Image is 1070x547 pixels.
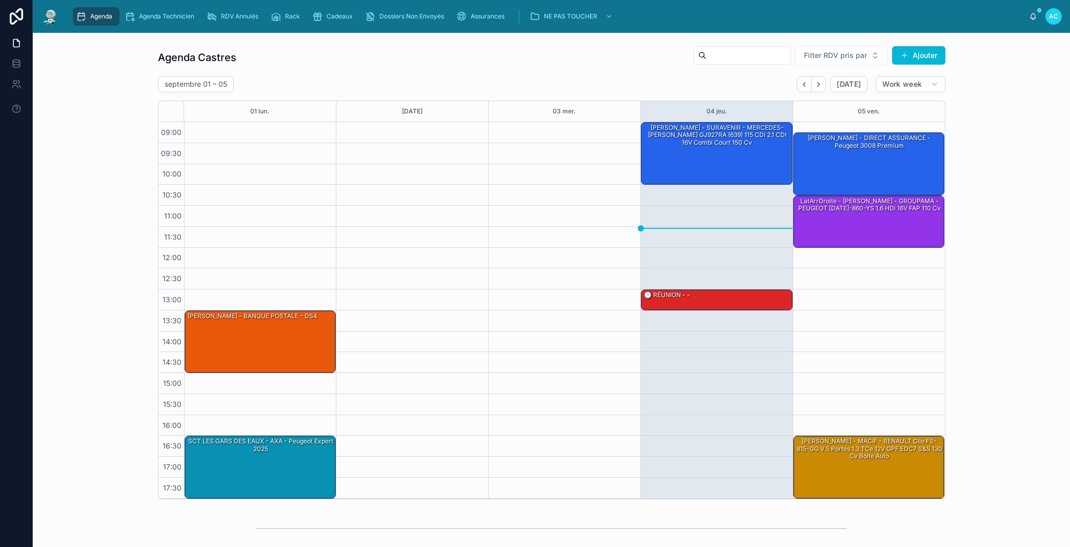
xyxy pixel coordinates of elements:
button: [DATE] [830,76,867,92]
div: [PERSON_NAME] - MACIF - RENAULT Clio FS-815-GG V 5 Portes 1.3 TCe 12V GPF EDC7 S&S 130 cv Boîte auto [794,436,944,498]
h1: Agenda Castres [158,50,236,65]
span: 10:30 [160,190,184,199]
div: [PERSON_NAME] - BANQUE POSTALE - DS4 [185,311,336,373]
span: 11:30 [161,232,184,241]
div: [PERSON_NAME] - BANQUE POSTALE - DS4 [187,311,318,321]
button: 05 ven. [858,101,880,122]
button: Next [812,76,826,92]
span: Assurances [471,12,504,21]
a: Cadeaux [309,7,360,26]
span: 16:00 [160,421,184,429]
a: NE PAS TOUCHER [527,7,618,26]
a: RDV Annulés [204,7,266,26]
a: Rack [268,7,307,26]
span: 17:00 [160,462,184,471]
div: [PERSON_NAME] - DIRECT ASSURANCE - Peugeot 3008 premium [794,133,944,194]
span: 15:00 [160,379,184,387]
button: Ajouter [892,46,945,65]
div: [PERSON_NAME] - SURAVENIR - MERCEDES-[PERSON_NAME] GJ927RA (639) 115 CDi 2.1 CDI 16V Combi court ... [641,123,792,184]
a: Dossiers Non Envoyés [362,7,451,26]
div: 🕒 RÉUNION - - [643,290,691,300]
span: 12:30 [160,274,184,283]
span: 13:00 [160,295,184,304]
button: Work week [876,76,945,92]
div: [PERSON_NAME] - MACIF - RENAULT Clio FS-815-GG V 5 Portes 1.3 TCe 12V GPF EDC7 S&S 130 cv Boîte auto [795,437,944,461]
a: Agenda Technicien [122,7,201,26]
span: 13:30 [160,316,184,325]
span: 09:00 [158,128,184,136]
span: 11:00 [161,211,184,220]
span: 15:30 [160,400,184,408]
span: RDV Annulés [221,12,258,21]
span: 14:30 [160,358,184,366]
button: Back [797,76,812,92]
span: Work week [882,80,922,89]
button: 01 lun. [250,101,269,122]
div: scrollable content [68,5,1029,28]
div: [PERSON_NAME] - SURAVENIR - MERCEDES-[PERSON_NAME] GJ927RA (639) 115 CDi 2.1 CDI 16V Combi court ... [643,123,792,147]
span: 17:30 [160,483,184,492]
span: NE PAS TOUCHER [544,12,597,21]
div: 🕒 RÉUNION - - [641,290,792,310]
img: App logo [41,8,59,25]
div: SCT LES GARS DES EAUX - AXA - Peugeot Expert 2025 [185,436,336,498]
span: 10:00 [160,169,184,178]
h2: septembre 01 – 05 [165,79,227,89]
button: [DATE] [402,101,422,122]
div: LatArrDroite - [PERSON_NAME] - GROUPAMA - PEUGEOT [DATE]-860-YS 1.6 HDi 16V FAP 110 cv [794,196,944,247]
div: LatArrDroite - [PERSON_NAME] - GROUPAMA - PEUGEOT [DATE]-860-YS 1.6 HDi 16V FAP 110 cv [795,197,944,213]
span: 16:30 [160,441,184,450]
span: Cadeaux [327,12,353,21]
span: 09:30 [158,149,184,158]
a: Agenda [73,7,119,26]
span: 14:00 [160,337,184,346]
a: Assurances [453,7,512,26]
button: Select Button [795,46,888,65]
span: Rack [285,12,300,21]
span: Filter RDV pris par [804,50,867,61]
span: Agenda Technicien [139,12,194,21]
span: [DATE] [837,80,861,89]
span: AC [1049,12,1058,21]
button: 03 mer. [553,101,576,122]
span: Dossiers Non Envoyés [379,12,444,21]
span: Agenda [90,12,112,21]
span: 12:00 [160,253,184,262]
div: [PERSON_NAME] - DIRECT ASSURANCE - Peugeot 3008 premium [795,133,944,150]
div: SCT LES GARS DES EAUX - AXA - Peugeot Expert 2025 [187,437,335,454]
button: 04 jeu. [706,101,727,122]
